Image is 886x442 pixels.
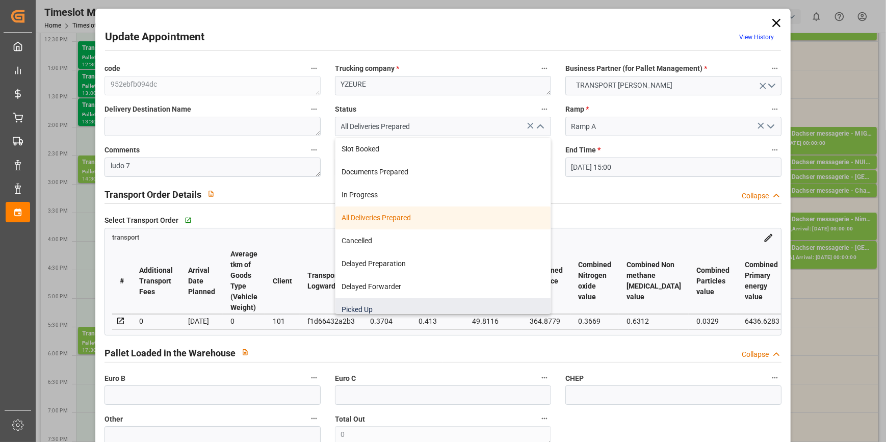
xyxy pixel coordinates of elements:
[335,138,551,161] div: Slot Booked
[565,117,781,136] input: Type to search/select
[768,102,781,116] button: Ramp *
[565,76,781,95] button: open menu
[105,63,120,74] span: code
[112,233,139,241] a: transport
[105,215,178,226] span: Select Transport Order
[112,248,132,314] th: #
[335,76,551,95] textarea: YZEURE
[335,104,356,115] span: Status
[273,315,292,327] div: 101
[419,315,457,327] div: 0.413
[538,62,551,75] button: Trucking company *
[307,412,321,425] button: Other
[335,414,365,425] span: Total Out
[335,252,551,275] div: Delayed Preparation
[619,248,689,314] th: Combined Non methane [MEDICAL_DATA] value
[236,343,255,362] button: View description
[571,80,677,91] span: TRANSPORT [PERSON_NAME]
[335,206,551,229] div: All Deliveries Prepared
[739,34,774,41] a: View History
[105,158,321,177] textarea: ludo 7
[737,248,787,314] th: Combined Primary energy value
[768,62,781,75] button: Business Partner (for Pallet Management) *
[265,248,300,314] th: Client
[370,315,403,327] div: 0.3704
[188,315,215,327] div: [DATE]
[132,248,180,314] th: Additional Transport Fees
[538,412,551,425] button: Total Out
[105,104,191,115] span: Delivery Destination Name
[745,315,779,327] div: 6436.6283
[335,63,399,74] span: Trucking company
[105,373,125,384] span: Euro B
[307,371,321,384] button: Euro B
[742,349,769,360] div: Collapse
[335,275,551,298] div: Delayed Forwarder
[578,315,611,327] div: 0.3669
[762,119,777,135] button: open menu
[105,346,236,360] h2: Pallet Loaded in the Warehouse
[570,248,619,314] th: Combined Nitrogen oxide value
[627,315,681,327] div: 0.6312
[335,184,551,206] div: In Progress
[105,414,123,425] span: Other
[105,76,321,95] textarea: 952ebfb094dc
[768,143,781,157] button: End Time *
[307,143,321,157] button: Comments
[742,191,769,201] div: Collapse
[689,248,737,314] th: Combined Particles value
[223,248,265,314] th: Average tkm of Goods Type (Vehicle Weight)
[530,315,563,327] div: 364.8779
[768,371,781,384] button: CHEP
[180,248,223,314] th: Arrival Date Planned
[565,104,589,115] span: Ramp
[112,234,139,242] span: transport
[300,248,362,314] th: Transport ID Logward
[532,119,547,135] button: close menu
[472,315,514,327] div: 49.8116
[335,117,551,136] input: Type to search/select
[335,298,551,321] div: Picked Up
[565,373,584,384] span: CHEP
[307,102,321,116] button: Delivery Destination Name
[307,315,355,327] div: f1d66432a2b3
[307,62,321,75] button: code
[696,315,729,327] div: 0.0329
[335,229,551,252] div: Cancelled
[538,102,551,116] button: Status
[565,63,707,74] span: Business Partner (for Pallet Management)
[565,145,601,155] span: End Time
[105,145,140,155] span: Comments
[230,315,257,327] div: 0
[565,158,781,177] input: DD-MM-YYYY HH:MM
[105,29,204,45] h2: Update Appointment
[335,373,356,384] span: Euro C
[335,161,551,184] div: Documents Prepared
[139,315,173,327] div: 0
[105,188,201,201] h2: Transport Order Details
[538,371,551,384] button: Euro C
